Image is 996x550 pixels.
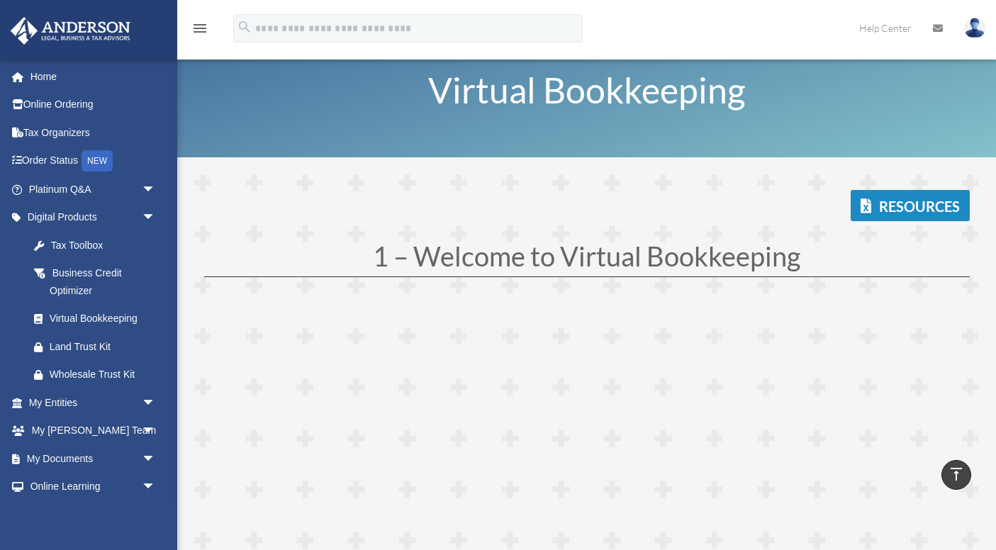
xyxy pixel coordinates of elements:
span: arrow_drop_down [142,500,170,529]
div: Virtual Bookkeeping [50,310,152,327]
a: Home [10,62,177,91]
a: Tax Toolbox [20,231,177,259]
span: arrow_drop_down [142,388,170,417]
div: Tax Toolbox [50,237,160,254]
i: search [237,19,252,35]
span: Virtual Bookkeeping [428,69,746,111]
a: Online Learningarrow_drop_down [10,473,177,501]
a: Billingarrow_drop_down [10,500,177,529]
i: vertical_align_top [948,466,965,483]
h1: 1 – Welcome to Virtual Bookkeeping [204,242,970,276]
a: vertical_align_top [941,460,971,490]
i: menu [191,20,208,37]
a: Tax Organizers [10,118,177,147]
span: arrow_drop_down [142,473,170,502]
span: arrow_drop_down [142,417,170,446]
a: My Entitiesarrow_drop_down [10,388,177,417]
span: arrow_drop_down [142,175,170,204]
div: Land Trust Kit [50,338,160,356]
a: menu [191,25,208,37]
a: Order StatusNEW [10,147,177,176]
img: Anderson Advisors Platinum Portal [6,17,135,45]
a: My [PERSON_NAME] Teamarrow_drop_down [10,417,177,445]
span: arrow_drop_down [142,444,170,473]
div: NEW [82,150,113,172]
a: Digital Productsarrow_drop_down [10,203,177,232]
a: Platinum Q&Aarrow_drop_down [10,175,177,203]
a: Land Trust Kit [20,332,177,361]
img: User Pic [964,18,985,38]
a: Wholesale Trust Kit [20,361,177,389]
a: Virtual Bookkeeping [20,305,170,333]
a: Resources [851,190,970,221]
span: arrow_drop_down [142,203,170,232]
div: Wholesale Trust Kit [50,366,160,383]
a: Online Ordering [10,91,177,119]
a: Business Credit Optimizer [20,259,177,305]
div: Business Credit Optimizer [50,264,160,299]
a: My Documentsarrow_drop_down [10,444,177,473]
